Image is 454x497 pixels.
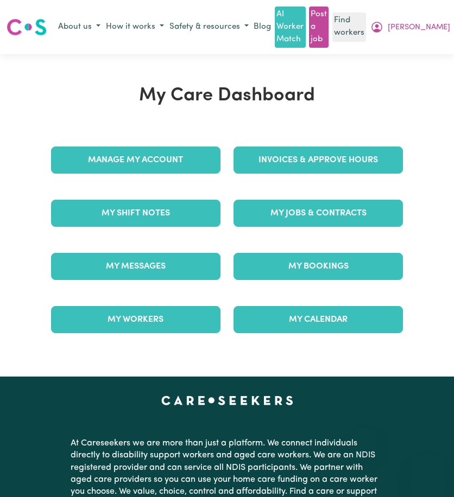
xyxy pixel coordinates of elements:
a: Blog [251,19,273,36]
button: Safety & resources [167,18,251,36]
button: How it works [103,18,167,36]
a: My Bookings [234,253,403,280]
a: Careseekers home page [161,396,293,405]
iframe: Button to launch messaging window [411,454,445,488]
a: AI Worker Match [275,7,305,48]
a: Post a job [309,7,329,48]
button: About us [55,18,103,36]
a: My Workers [51,306,220,333]
h1: My Care Dashboard [45,85,410,107]
img: Careseekers logo [7,17,47,37]
a: Find workers [332,12,366,42]
a: My Calendar [234,306,403,333]
button: My Account [368,18,453,36]
a: My Jobs & Contracts [234,200,403,227]
a: Manage My Account [51,146,220,174]
a: Invoices & Approve Hours [234,146,403,174]
a: My Shift Notes [51,200,220,227]
span: [PERSON_NAME] [388,22,450,34]
a: Careseekers logo [7,15,47,40]
a: My Messages [51,253,220,280]
iframe: Close message [354,428,376,449]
